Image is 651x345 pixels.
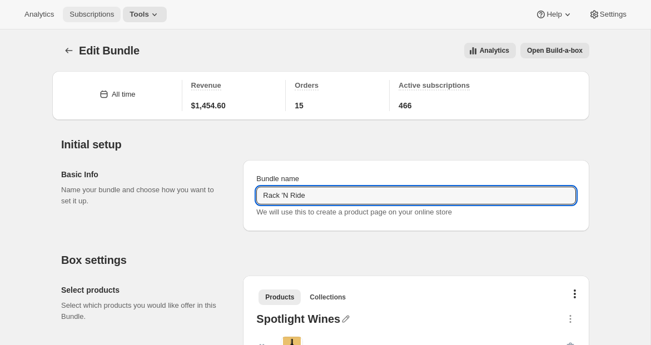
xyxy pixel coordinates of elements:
span: Open Build-a-box [527,46,583,55]
button: Settings [582,7,633,22]
span: $1,454.60 [191,100,226,111]
div: All time [112,89,136,100]
span: Edit Bundle [79,44,140,57]
button: Subscriptions [63,7,121,22]
button: Tools [123,7,167,22]
span: Bundle name [256,174,299,183]
p: Select which products you would like offer in this Bundle. [61,300,225,322]
span: 15 [295,100,304,111]
span: Revenue [191,81,221,89]
button: Bundles [61,43,77,58]
button: View links to open the build-a-box on the online store [520,43,589,58]
button: Analytics [18,7,61,22]
span: Subscriptions [69,10,114,19]
span: We will use this to create a product page on your online store [256,208,452,216]
span: Help [546,10,561,19]
h2: Initial setup [61,138,589,151]
span: Settings [600,10,627,19]
span: Collections [310,293,346,302]
div: Spotlight Wines [256,313,340,328]
span: 466 [399,100,411,111]
span: Products [265,293,294,302]
h2: Basic Info [61,169,225,180]
p: Name your bundle and choose how you want to set it up. [61,184,225,207]
button: Help [529,7,579,22]
span: Analytics [24,10,54,19]
span: Orders [295,81,319,89]
h2: Select products [61,284,225,296]
span: Tools [130,10,149,19]
span: Active subscriptions [399,81,470,89]
h2: Box settings [61,253,589,267]
input: ie. Smoothie box [256,187,576,204]
button: View all analytics related to this specific bundles, within certain timeframes [464,43,516,58]
span: Analytics [480,46,509,55]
